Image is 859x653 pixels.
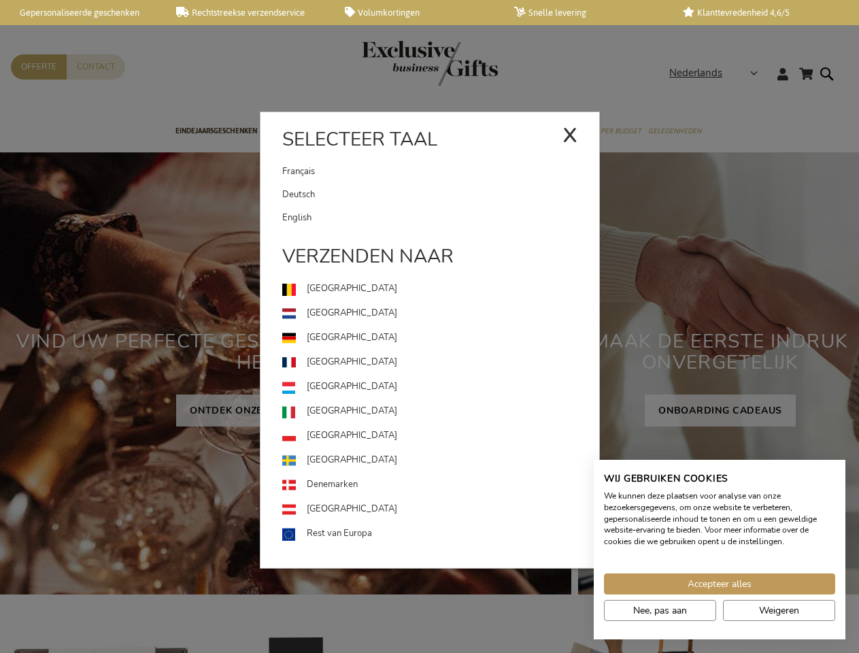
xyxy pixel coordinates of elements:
p: We kunnen deze plaatsen voor analyse van onze bezoekersgegevens, om onze website te verbeteren, g... [604,490,835,548]
a: Rest van Europa [282,522,599,546]
span: Weigeren [759,603,799,618]
a: Deutsch [282,183,599,206]
a: [GEOGRAPHIC_DATA] [282,497,599,522]
a: [GEOGRAPHIC_DATA] [282,424,599,448]
a: [GEOGRAPHIC_DATA] [282,448,599,473]
span: Nee, pas aan [633,603,687,618]
h2: Wij gebruiken cookies [604,473,835,485]
a: Snelle levering [514,7,662,18]
span: Accepteer alles [688,577,752,591]
a: [GEOGRAPHIC_DATA] [282,399,599,424]
a: Gepersonaliseerde geschenken [7,7,154,18]
a: [GEOGRAPHIC_DATA] [282,277,599,301]
a: Rechtstreekse verzendservice [176,7,324,18]
a: Klanttevredenheid 4,6/5 [683,7,830,18]
a: English [282,206,599,229]
div: Selecteer taal [260,126,599,160]
div: Verzenden naar [260,243,599,277]
a: [GEOGRAPHIC_DATA] [282,375,599,399]
button: Alle cookies weigeren [723,600,835,621]
a: Français [282,160,562,183]
a: [GEOGRAPHIC_DATA] [282,326,599,350]
button: Accepteer alle cookies [604,573,835,595]
button: Pas cookie voorkeuren aan [604,600,716,621]
a: Denemarken [282,473,599,497]
a: Volumkortingen [345,7,492,18]
div: x [562,113,577,154]
a: [GEOGRAPHIC_DATA] [282,350,599,375]
a: [GEOGRAPHIC_DATA] [282,301,599,326]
